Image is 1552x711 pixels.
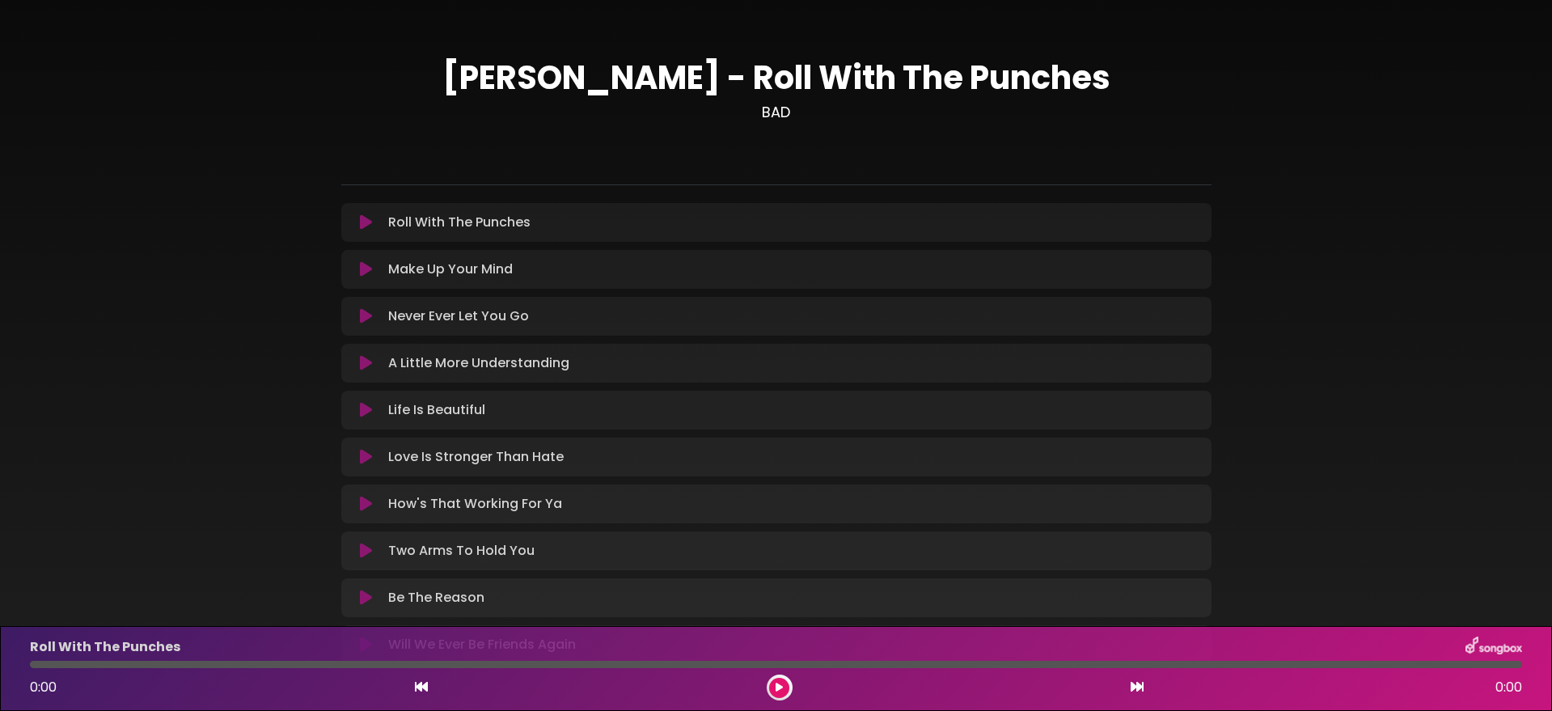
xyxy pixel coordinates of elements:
[388,213,531,232] p: Roll With The Punches
[1495,678,1522,697] span: 0:00
[341,104,1212,121] h3: BAD
[388,447,564,467] p: Love Is Stronger Than Hate
[388,588,484,607] p: Be The Reason
[388,541,535,561] p: Two Arms To Hold You
[388,353,569,373] p: A Little More Understanding
[1465,637,1522,658] img: songbox-logo-white.png
[388,494,562,514] p: How's That Working For Ya
[30,637,180,657] p: Roll With The Punches
[388,307,529,326] p: Never Ever Let You Go
[30,678,57,696] span: 0:00
[388,260,513,279] p: Make Up Your Mind
[341,58,1212,97] h1: [PERSON_NAME] - Roll With The Punches
[388,400,485,420] p: Life Is Beautiful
